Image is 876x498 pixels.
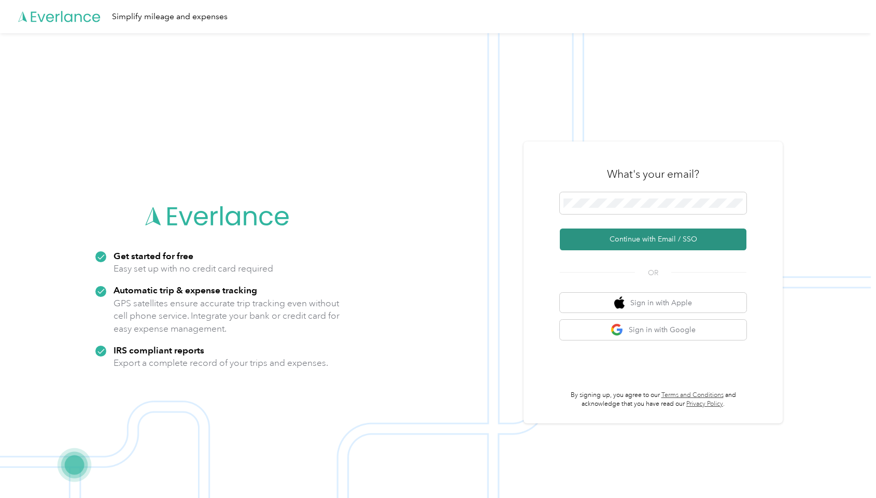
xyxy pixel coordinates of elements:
[560,229,746,250] button: Continue with Email / SSO
[112,10,228,23] div: Simplify mileage and expenses
[560,320,746,340] button: google logoSign in with Google
[114,284,257,295] strong: Automatic trip & expense tracking
[661,391,724,399] a: Terms and Conditions
[114,345,204,355] strong: IRS compliant reports
[114,357,328,369] p: Export a complete record of your trips and expenses.
[607,167,699,181] h3: What's your email?
[635,267,671,278] span: OR
[560,293,746,313] button: apple logoSign in with Apple
[611,323,624,336] img: google logo
[560,391,746,409] p: By signing up, you agree to our and acknowledge that you have read our .
[114,250,193,261] strong: Get started for free
[114,297,340,335] p: GPS satellites ensure accurate trip tracking even without cell phone service. Integrate your bank...
[114,262,273,275] p: Easy set up with no credit card required
[686,400,723,408] a: Privacy Policy
[614,296,625,309] img: apple logo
